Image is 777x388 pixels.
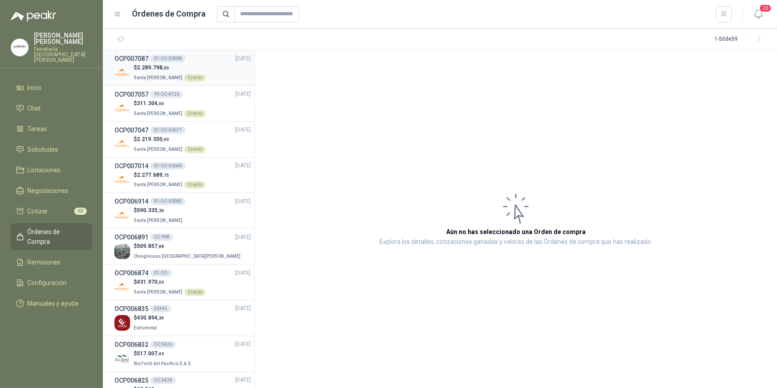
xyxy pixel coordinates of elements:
[235,376,251,384] span: [DATE]
[162,65,169,70] span: ,00
[134,361,192,366] span: Rio Fertil del Pacífico S.A.S.
[28,145,59,154] span: Solicitudes
[157,208,164,213] span: ,20
[28,206,48,216] span: Cotizar
[150,377,176,384] div: OC 5424
[150,127,186,134] div: 01-OC-50671
[134,206,184,215] p: $
[114,101,130,116] img: Company Logo
[114,268,148,278] h3: OCP006874
[11,162,92,179] a: Licitaciones
[114,172,130,188] img: Company Logo
[11,39,28,56] img: Company Logo
[114,65,130,81] img: Company Logo
[114,279,130,295] img: Company Logo
[235,162,251,170] span: [DATE]
[134,290,182,294] span: Santa [PERSON_NAME]
[157,280,164,285] span: ,00
[714,32,766,47] div: 1 - 50 de 59
[137,243,164,249] span: 509.857
[11,120,92,137] a: Tareas
[134,350,194,358] p: $
[184,181,206,188] div: Directo
[11,79,92,96] a: Inicio
[28,278,67,288] span: Configuración
[134,171,206,179] p: $
[132,8,206,20] h1: Órdenes de Compra
[28,83,42,93] span: Inicio
[114,375,148,385] h3: OCP006825
[184,289,206,296] div: Directo
[134,135,206,144] p: $
[137,172,169,178] span: 2.277.689
[759,4,772,13] span: 20
[114,161,148,171] h3: OCP007014
[446,227,586,237] h3: Aún no has seleccionado una Orden de compra
[114,268,251,296] a: OCP00687401-OC-[DATE] Company Logo$431.970,00Santa [PERSON_NAME]Directo
[114,208,130,223] img: Company Logo
[114,196,251,225] a: OCP00691401-OC-50585[DATE] Company Logo$590.335,20Santa [PERSON_NAME]
[114,196,148,206] h3: OCP006914
[11,274,92,291] a: Configuración
[114,351,130,367] img: Company Logo
[134,75,182,80] span: Santa [PERSON_NAME]
[157,244,164,249] span: ,88
[750,6,766,22] button: 20
[114,136,130,152] img: Company Logo
[137,100,164,107] span: 311.304
[134,242,242,251] p: $
[11,295,92,312] a: Manuales y ayuda
[114,304,251,332] a: OCP00683523445[DATE] Company Logo$430.894,24Estrumetal
[380,237,652,247] p: Explora los detalles, cotizaciones ganadas y valores de las Órdenes de compra que has realizado.
[150,341,176,348] div: OC 5426
[137,136,169,142] span: 2.219.350
[11,11,56,21] img: Logo peakr
[114,125,148,135] h3: OCP007047
[28,124,47,134] span: Tareas
[134,254,241,259] span: Oleaginosas [GEOGRAPHIC_DATA][PERSON_NAME]
[114,232,148,242] h3: OCP006891
[134,278,206,286] p: $
[137,315,164,321] span: 430.894
[150,55,186,62] div: 01-OC-50698
[235,55,251,63] span: [DATE]
[184,110,206,117] div: Directo
[34,47,92,63] p: Ferretería [GEOGRAPHIC_DATA][PERSON_NAME]
[157,101,164,106] span: ,00
[137,350,164,357] span: 517.007
[114,340,251,368] a: OCP006832OC 5426[DATE] Company Logo$517.007,49Rio Fertil del Pacífico S.A.S.
[114,340,148,350] h3: OCP006832
[114,304,148,314] h3: OCP006835
[134,147,182,152] span: Santa [PERSON_NAME]
[184,146,206,153] div: Directo
[74,208,87,215] span: 63
[28,227,84,247] span: Órdenes de Compra
[235,197,251,206] span: [DATE]
[28,103,41,113] span: Chat
[235,269,251,277] span: [DATE]
[157,316,164,320] span: ,24
[157,351,164,356] span: ,49
[134,111,182,116] span: Santa [PERSON_NAME]
[235,126,251,134] span: [DATE]
[134,99,206,108] p: $
[150,234,173,241] div: OC 998
[235,90,251,98] span: [DATE]
[114,90,148,99] h3: OCP007057
[28,298,79,308] span: Manuales y ayuda
[137,207,164,213] span: 590.335
[114,232,251,260] a: OCP006891OC 998[DATE] Company Logo$509.857,88Oleaginosas [GEOGRAPHIC_DATA][PERSON_NAME]
[184,74,206,81] div: Directo
[114,125,251,153] a: OCP00704701-OC-50671[DATE] Company Logo$2.219.350,00Santa [PERSON_NAME]Directo
[114,54,148,64] h3: OCP007087
[11,141,92,158] a: Solicitudes
[28,257,61,267] span: Remisiones
[150,162,186,170] div: 01-OC-50649
[162,137,169,142] span: ,00
[162,173,169,178] span: ,75
[11,203,92,220] a: Cotizar63
[114,315,130,331] img: Company Logo
[134,325,157,330] span: Estrumetal
[11,223,92,250] a: Órdenes de Compra
[235,340,251,349] span: [DATE]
